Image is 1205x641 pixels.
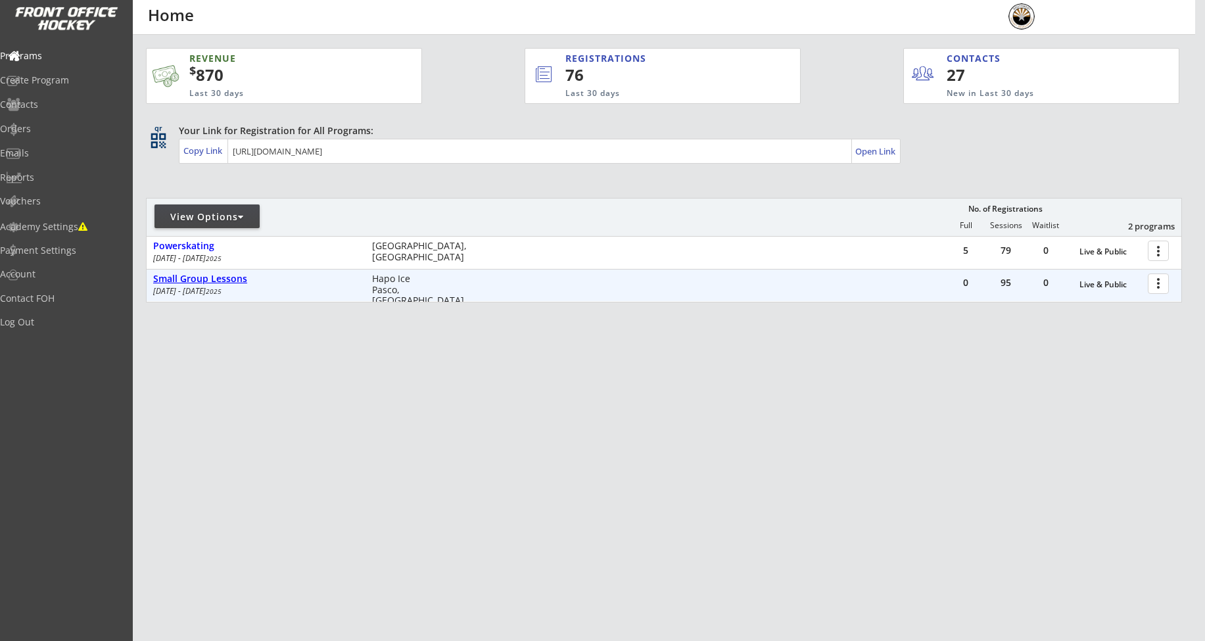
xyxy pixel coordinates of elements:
div: View Options [154,210,260,224]
button: qr_code [149,131,168,151]
button: more_vert [1148,273,1169,294]
div: CONTACTS [947,52,1006,65]
div: [GEOGRAPHIC_DATA], [GEOGRAPHIC_DATA] [372,241,475,263]
div: 0 [1026,278,1066,287]
div: Hapo Ice Pasco, [GEOGRAPHIC_DATA] [372,273,475,306]
div: [DATE] - [DATE] [153,254,354,262]
div: Small Group Lessons [153,273,358,285]
em: 2025 [206,254,222,263]
div: 870 [189,64,380,86]
div: 95 [986,278,1026,287]
div: Waitlist [1026,221,1065,230]
div: REGISTRATIONS [565,52,739,65]
sup: $ [189,62,196,78]
div: 0 [1026,246,1066,255]
div: 27 [947,64,1028,86]
div: Open Link [855,146,897,157]
div: Your Link for Registration for All Programs: [179,124,1141,137]
div: Sessions [986,221,1026,230]
div: [DATE] - [DATE] [153,287,354,295]
em: 2025 [206,287,222,296]
div: 5 [946,246,985,255]
div: 76 [565,64,756,86]
div: Full [946,221,985,230]
div: Copy Link [183,145,225,156]
div: 0 [946,278,985,287]
div: Powerskating [153,241,358,252]
div: No. of Registrations [964,204,1046,214]
div: Last 30 days [565,88,746,99]
div: qr [150,124,166,133]
div: 2 programs [1106,220,1175,232]
div: Last 30 days [189,88,358,99]
button: more_vert [1148,241,1169,261]
div: Live & Public [1079,247,1141,256]
div: Live & Public [1079,280,1141,289]
div: New in Last 30 days [947,88,1118,99]
div: REVENUE [189,52,358,65]
div: 79 [986,246,1026,255]
a: Open Link [855,142,897,160]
